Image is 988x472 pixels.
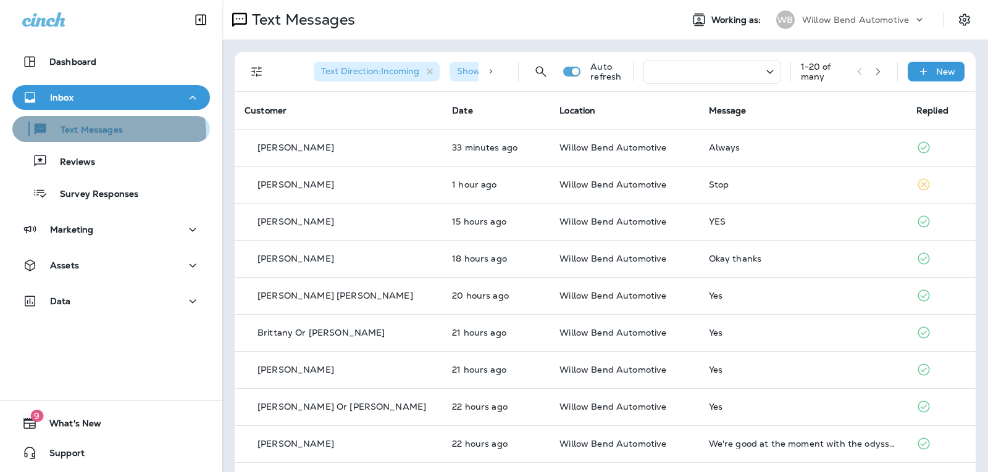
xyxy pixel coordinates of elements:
button: Collapse Sidebar [183,7,218,32]
p: [PERSON_NAME] [257,143,334,152]
span: Date [452,105,473,116]
button: Filters [245,59,269,84]
span: Willow Bend Automotive [559,327,666,338]
div: Text Direction:Incoming [314,62,440,81]
p: New [936,67,955,77]
span: Message [709,105,747,116]
p: Auto refresh [590,62,622,81]
div: Stop [709,180,897,189]
p: Sep 24, 2025 09:11 AM [452,143,540,152]
div: 1 - 20 of many [801,62,847,81]
p: Survey Responses [48,189,138,201]
p: Sep 23, 2025 11:54 AM [452,365,540,375]
span: Location [559,105,595,116]
span: Customer [245,105,287,116]
div: Always [709,143,897,152]
button: Text Messages [12,116,210,142]
div: Show Start/Stop/Unsubscribe:true [450,62,626,81]
span: Working as: [711,15,764,25]
div: YES [709,217,897,226]
span: Willow Bend Automotive [559,216,666,227]
button: Survey Responses [12,180,210,206]
span: Willow Bend Automotive [559,438,666,449]
span: Willow Bend Automotive [559,142,666,153]
button: 9What's New [12,411,210,436]
button: Settings [953,9,976,31]
p: [PERSON_NAME] [257,365,334,375]
span: Willow Bend Automotive [559,290,666,301]
span: What's New [37,418,101,433]
p: [PERSON_NAME] Or [PERSON_NAME] [257,402,426,412]
p: Assets [50,260,79,270]
span: Show Start/Stop/Unsubscribe : true [457,65,606,77]
p: Sep 23, 2025 01:42 PM [452,291,540,300]
p: [PERSON_NAME] [257,439,334,449]
p: [PERSON_NAME] [257,180,334,189]
p: Dashboard [49,57,96,67]
div: WB [776,10,795,29]
span: Replied [916,105,948,116]
button: Marketing [12,217,210,242]
p: Sep 23, 2025 03:09 PM [452,254,540,263]
p: Sep 23, 2025 11:38 AM [452,402,540,412]
div: Okay thanks [709,254,897,263]
p: Text Messages [48,125,123,136]
button: Search Messages [529,59,553,84]
p: Text Messages [247,10,355,29]
button: Support [12,441,210,465]
button: Data [12,289,210,313]
p: Brittany Or [PERSON_NAME] [257,328,385,337]
div: We're good at the moment with the odyssey as far as the AC goes. I'll talk to Rob about the highl... [709,439,897,449]
button: Dashboard [12,49,210,74]
p: Data [50,296,71,306]
p: Marketing [50,225,93,234]
p: Sep 23, 2025 11:21 AM [452,439,540,449]
button: Inbox [12,85,210,110]
p: Willow Bend Automotive [802,15,909,25]
p: Sep 24, 2025 08:03 AM [452,180,540,189]
p: [PERSON_NAME] [PERSON_NAME] [257,291,413,300]
p: [PERSON_NAME] [257,217,334,226]
p: Sep 23, 2025 06:16 PM [452,217,540,226]
p: Sep 23, 2025 12:28 PM [452,328,540,337]
div: Yes [709,291,897,300]
span: Willow Bend Automotive [559,179,666,190]
span: Willow Bend Automotive [559,253,666,264]
button: Assets [12,253,210,278]
div: Yes [709,365,897,375]
span: Support [37,448,85,463]
div: Yes [709,328,897,337]
p: Reviews [48,157,95,168]
span: 9 [30,410,43,422]
p: Inbox [50,93,73,102]
p: [PERSON_NAME] [257,254,334,263]
span: Text Direction : Incoming [321,65,419,77]
div: Yes [709,402,897,412]
span: Willow Bend Automotive [559,401,666,412]
button: Reviews [12,148,210,174]
span: Willow Bend Automotive [559,364,666,375]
